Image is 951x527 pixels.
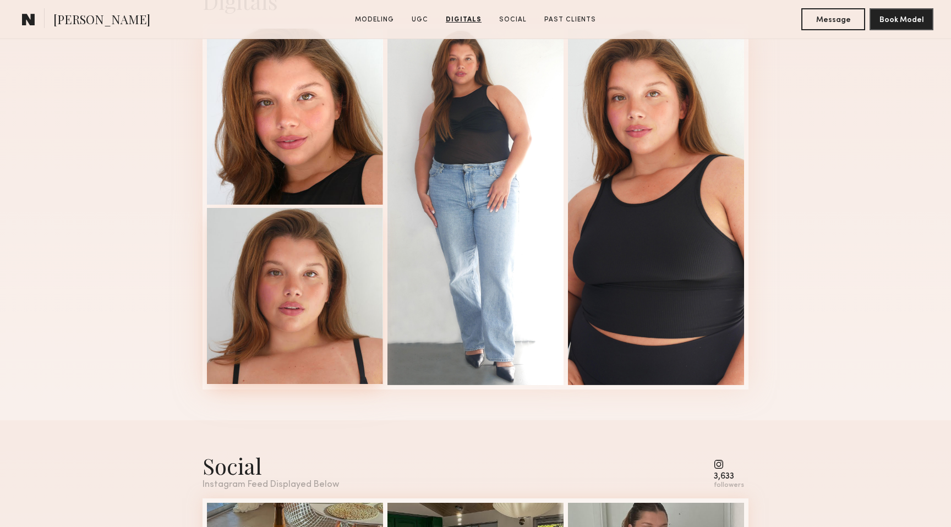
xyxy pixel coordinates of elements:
[407,15,433,25] a: UGC
[870,14,933,24] a: Book Model
[540,15,600,25] a: Past Clients
[53,11,150,30] span: [PERSON_NAME]
[801,8,865,30] button: Message
[351,15,398,25] a: Modeling
[441,15,486,25] a: Digitals
[714,473,744,481] div: 3,633
[203,451,339,480] div: Social
[203,480,339,490] div: Instagram Feed Displayed Below
[870,8,933,30] button: Book Model
[714,481,744,490] div: followers
[495,15,531,25] a: Social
